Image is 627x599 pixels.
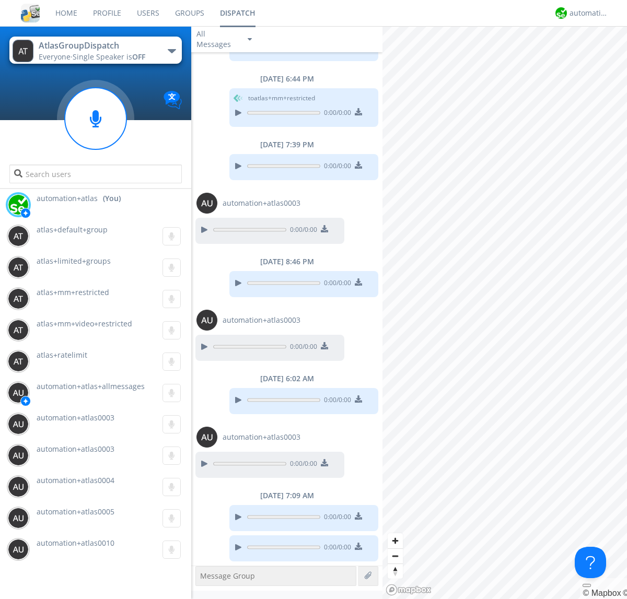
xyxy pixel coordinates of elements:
span: 0:00 / 0:00 [320,512,351,524]
a: Mapbox logo [386,584,432,596]
span: automation+atlas+allmessages [37,381,145,391]
img: 373638.png [8,445,29,466]
img: 373638.png [196,427,217,448]
span: automation+atlas0003 [37,444,114,454]
span: automation+atlas0003 [223,198,300,208]
div: [DATE] 6:02 AM [191,373,382,384]
img: 373638.png [8,226,29,246]
img: 373638.png [196,310,217,331]
div: Everyone · [39,52,156,62]
div: [DATE] 7:09 AM [191,490,382,501]
img: download media button [355,108,362,115]
span: automation+atlas0003 [223,315,300,325]
img: download media button [355,512,362,520]
div: [DATE] 7:39 PM [191,139,382,150]
button: AtlasGroupDispatchEveryone·Single Speaker isOFF [9,37,181,64]
img: 373638.png [13,40,33,62]
button: Toggle attribution [583,584,591,587]
img: 373638.png [8,351,29,372]
span: atlas+mm+restricted [37,287,109,297]
span: OFF [132,52,145,62]
span: automation+atlas0004 [37,475,114,485]
span: automation+atlas0003 [223,432,300,442]
span: automation+atlas0005 [37,507,114,516]
img: 373638.png [8,508,29,528]
a: Mapbox [583,589,621,597]
span: atlas+default+group [37,225,108,234]
img: download media button [321,459,328,466]
span: 0:00 / 0:00 [320,108,351,120]
span: automation+atlas [37,193,98,204]
img: 373638.png [8,257,29,278]
div: automation+atlas [570,8,609,18]
img: download media button [355,395,362,403]
div: All Messages [196,29,238,50]
span: 0:00 / 0:00 [320,278,351,290]
span: 0:00 / 0:00 [286,459,317,471]
img: d2d01cd9b4174d08988066c6d424eccd [555,7,567,19]
img: 373638.png [8,476,29,497]
img: 373638.png [8,539,29,560]
span: automation+atlas0003 [37,413,114,422]
img: download media button [321,342,328,349]
span: atlas+mm+video+restricted [37,319,132,328]
span: to atlas+mm+restricted [248,93,315,103]
input: Search users [9,165,181,183]
img: 373638.png [196,193,217,214]
div: (You) [103,193,121,204]
img: download media button [355,161,362,169]
img: download media button [321,225,328,232]
span: atlas+ratelimit [37,350,87,360]
button: Reset bearing to north [388,563,403,579]
span: atlas+limited+groups [37,256,111,266]
img: 373638.png [8,320,29,340]
img: caret-down-sm.svg [248,38,252,41]
span: 0:00 / 0:00 [320,161,351,173]
span: 0:00 / 0:00 [320,543,351,554]
button: Zoom in [388,533,403,548]
span: 0:00 / 0:00 [286,225,317,237]
img: 373638.png [8,288,29,309]
div: AtlasGroupDispatch [39,40,156,52]
img: download media button [355,278,362,286]
img: cddb5a64eb264b2086981ab96f4c1ba7 [21,4,40,22]
img: 373638.png [8,382,29,403]
span: automation+atlas0010 [37,538,114,548]
span: Single Speaker is [73,52,145,62]
div: [DATE] 8:46 PM [191,256,382,267]
iframe: Toggle Customer Support [575,547,606,578]
img: 373638.png [8,414,29,434]
img: d2d01cd9b4174d08988066c6d424eccd [8,194,29,215]
span: 0:00 / 0:00 [286,342,317,354]
div: [DATE] 6:44 PM [191,74,382,84]
span: 0:00 / 0:00 [320,395,351,407]
img: Translation enabled [164,91,182,109]
button: Zoom out [388,548,403,563]
img: download media button [355,543,362,550]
